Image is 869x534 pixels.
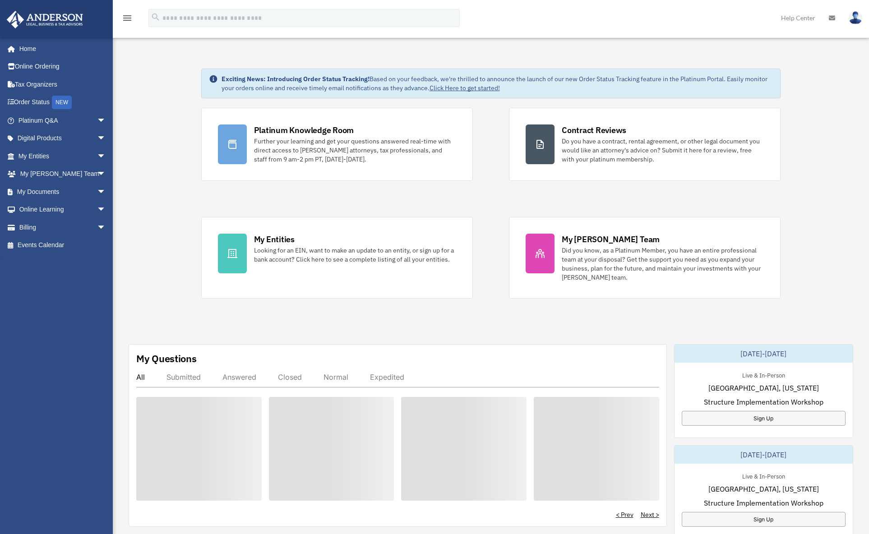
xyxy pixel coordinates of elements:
[278,373,302,382] div: Closed
[254,246,456,264] div: Looking for an EIN, want to make an update to an entity, or sign up for a bank account? Click her...
[6,111,120,129] a: Platinum Q&Aarrow_drop_down
[6,236,120,254] a: Events Calendar
[562,137,764,164] div: Do you have a contract, rental agreement, or other legal document you would like an attorney's ad...
[562,234,660,245] div: My [PERSON_NAME] Team
[682,512,846,527] a: Sign Up
[6,75,120,93] a: Tax Organizers
[708,382,819,393] span: [GEOGRAPHIC_DATA], [US_STATE]
[562,124,626,136] div: Contract Reviews
[151,12,161,22] i: search
[704,396,823,407] span: Structure Implementation Workshop
[222,75,370,83] strong: Exciting News: Introducing Order Status Tracking!
[370,373,404,382] div: Expedited
[675,345,853,363] div: [DATE]-[DATE]
[324,373,348,382] div: Normal
[6,165,120,183] a: My [PERSON_NAME] Teamarrow_drop_down
[6,129,120,147] a: Digital Productsarrow_drop_down
[849,11,862,24] img: User Pic
[97,165,115,184] span: arrow_drop_down
[4,11,86,28] img: Anderson Advisors Platinum Portal
[6,218,120,236] a: Billingarrow_drop_down
[6,93,120,112] a: Order StatusNEW
[136,373,145,382] div: All
[509,108,781,181] a: Contract Reviews Do you have a contract, rental agreement, or other legal document you would like...
[562,246,764,282] div: Did you know, as a Platinum Member, you have an entire professional team at your disposal? Get th...
[222,74,773,92] div: Based on your feedback, we're thrilled to announce the launch of our new Order Status Tracking fe...
[97,129,115,148] span: arrow_drop_down
[641,510,659,519] a: Next >
[97,218,115,237] span: arrow_drop_down
[97,201,115,219] span: arrow_drop_down
[509,217,781,299] a: My [PERSON_NAME] Team Did you know, as a Platinum Member, you have an entire professional team at...
[675,446,853,464] div: [DATE]-[DATE]
[6,147,120,165] a: My Entitiesarrow_drop_down
[97,183,115,201] span: arrow_drop_down
[704,497,823,508] span: Structure Implementation Workshop
[735,370,792,379] div: Live & In-Person
[166,373,201,382] div: Submitted
[6,58,120,76] a: Online Ordering
[682,411,846,426] a: Sign Up
[222,373,256,382] div: Answered
[52,96,72,109] div: NEW
[122,13,133,23] i: menu
[6,201,120,219] a: Online Learningarrow_drop_down
[254,234,295,245] div: My Entities
[6,183,120,201] a: My Documentsarrow_drop_down
[430,84,500,92] a: Click Here to get started!
[735,471,792,480] div: Live & In-Person
[708,483,819,494] span: [GEOGRAPHIC_DATA], [US_STATE]
[201,108,473,181] a: Platinum Knowledge Room Further your learning and get your questions answered real-time with dire...
[201,217,473,299] a: My Entities Looking for an EIN, want to make an update to an entity, or sign up for a bank accoun...
[97,111,115,130] span: arrow_drop_down
[122,16,133,23] a: menu
[97,147,115,166] span: arrow_drop_down
[6,40,115,58] a: Home
[254,124,354,136] div: Platinum Knowledge Room
[616,510,633,519] a: < Prev
[254,137,456,164] div: Further your learning and get your questions answered real-time with direct access to [PERSON_NAM...
[136,352,197,365] div: My Questions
